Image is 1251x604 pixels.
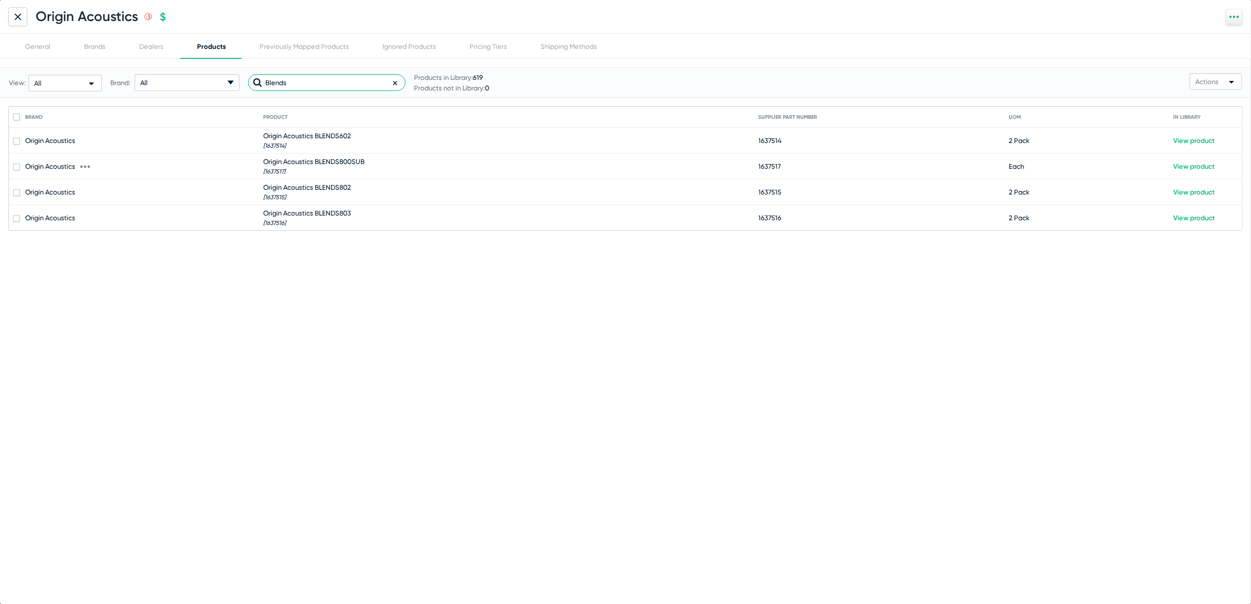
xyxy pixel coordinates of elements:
div: Brands [84,43,106,50]
span: Origin Acoustics [25,137,75,145]
div: Product [263,114,297,120]
span: 619 [473,74,483,81]
span: Origin Acoustics BLENDS602 [263,132,351,140]
span: [1637514] [263,142,351,149]
span: View: [9,79,26,87]
span: Each [1009,162,1024,170]
span: Origin Acoustics [25,214,75,222]
span: Actions [1195,78,1218,86]
input: Search products [248,74,406,91]
span: [1637516] [263,220,351,227]
span: All [34,79,42,87]
div: Supplier Part Number [759,114,827,120]
div: Shipping Methods [541,43,597,50]
span: Origin Acoustics BLENDS803 [263,209,351,217]
span: [1637515] [263,194,351,201]
span: 1637514 [759,137,782,145]
span: [1637517] [263,168,365,175]
div: Dealers [139,43,163,50]
span: Origin Acoustics [25,162,75,170]
mat-header-cell: In Library [1173,107,1238,128]
div: Brand [13,114,43,120]
span: 0 [485,84,489,92]
div: UOM [1009,114,1030,120]
span: Brand: [110,79,130,87]
span: Products not in Library: [414,84,489,92]
span: Origin Acoustics BLENDS800SUB [263,158,365,166]
a: View product [1173,162,1215,170]
div: Pricing Tiers [470,43,507,50]
div: Supplier Part Number [759,114,818,120]
div: Product [263,114,287,120]
span: Origin Acoustics BLENDS802 [263,183,351,191]
span: Origin Acoustics [25,188,75,196]
div: Ignored Products [382,43,436,50]
span: 1637515 [759,188,782,196]
a: View product [1173,137,1215,145]
div: Products [197,43,226,50]
div: Previously Mapped Products [260,43,349,50]
span: Products in Library: [414,74,489,81]
a: View product [1173,188,1215,196]
span: 1637516 [759,214,782,222]
a: View product [1173,214,1215,222]
span: 2 Pack [1009,214,1030,222]
span: 1637517 [759,162,781,170]
div: UOM [1009,114,1021,120]
span: All [140,79,148,87]
h1: Origin Acoustics [36,8,138,25]
div: Brand [13,114,52,120]
div: General [25,43,50,50]
span: 2 Pack [1009,137,1030,145]
span: 2 Pack [1009,188,1030,196]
